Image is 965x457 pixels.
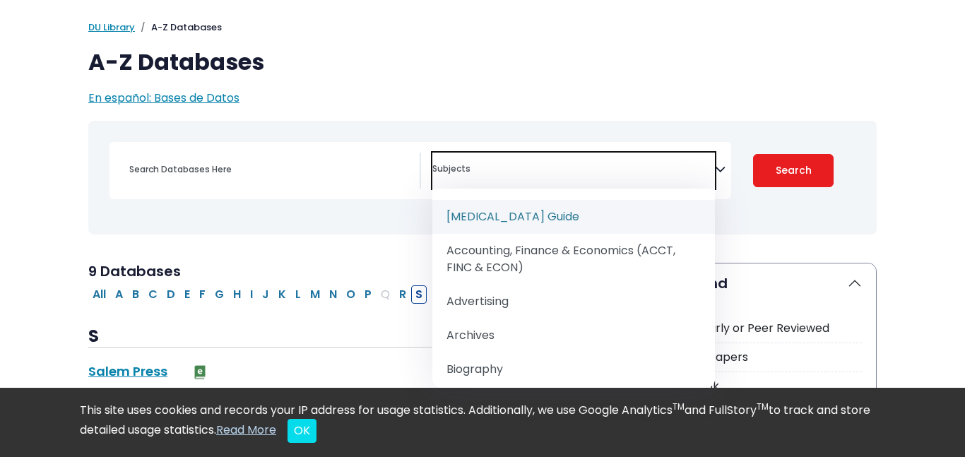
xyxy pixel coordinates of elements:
a: DU Library [88,20,135,34]
li: A-Z Databases [135,20,222,35]
h1: A-Z Databases [88,49,877,76]
nav: breadcrumb [88,20,877,35]
li: Archives [432,319,715,352]
li: Biography [432,352,715,386]
button: Filter Results G [211,285,228,304]
div: e-Book [678,378,862,395]
nav: Search filters [88,121,877,235]
button: Close [288,419,316,443]
button: Filter Results F [195,285,210,304]
button: Filter Results B [128,285,143,304]
sup: TM [757,400,769,413]
li: [MEDICAL_DATA] Guide [432,200,715,234]
li: Advertising [432,285,715,319]
div: This site uses cookies and records your IP address for usage statistics. Additionally, we use Goo... [80,402,885,443]
button: Filter Results C [144,285,162,304]
button: Filter Results K [274,285,290,304]
button: Filter Results J [258,285,273,304]
button: Filter Results O [342,285,360,304]
div: Alpha-list to filter by first letter of database name [88,285,565,302]
button: Filter Results H [229,285,245,304]
textarea: Search [432,165,715,176]
button: Filter Results T [427,285,443,304]
button: Filter Results S [411,285,427,304]
button: Icon Legend [626,263,876,303]
button: Filter Results P [360,285,376,304]
h3: S [88,326,608,348]
li: Accounting, Finance & Economics (ACCT, FINC & ECON) [432,234,715,285]
button: Submit for Search Results [753,154,834,187]
div: Newspapers [678,349,862,366]
a: Salem Press [88,362,167,380]
button: Filter Results M [306,285,324,304]
button: Filter Results A [111,285,127,304]
div: Scholarly or Peer Reviewed [678,320,862,337]
button: All [88,285,110,304]
a: En español: Bases de Datos [88,90,239,106]
span: 9 Databases [88,261,181,281]
button: Filter Results N [325,285,341,304]
button: Filter Results L [291,285,305,304]
a: Read More [216,422,276,438]
button: Filter Results D [162,285,179,304]
sup: TM [673,400,685,413]
img: e-Book [193,365,207,379]
button: Filter Results I [246,285,257,304]
button: Filter Results E [180,285,194,304]
input: Search database by title or keyword [121,159,420,179]
button: Filter Results R [395,285,410,304]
